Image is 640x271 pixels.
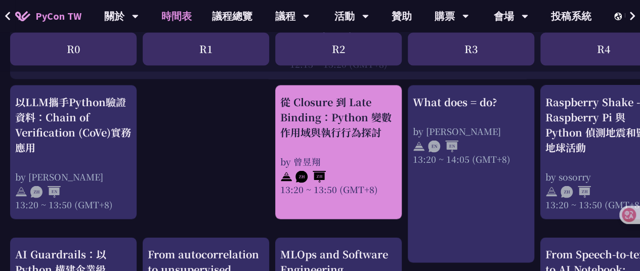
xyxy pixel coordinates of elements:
[15,94,132,210] a: 以LLM攜手Python驗證資料：Chain of Verification (CoVe)實務應用 by [PERSON_NAME] 13:20 ~ 13:50 (GMT+8)
[280,183,397,195] div: 13:20 ~ 13:50 (GMT+8)
[15,198,132,210] div: 13:20 ~ 13:50 (GMT+8)
[614,13,624,20] img: Locale Icon
[35,9,81,24] span: PyCon TW
[143,32,269,65] div: R1
[413,94,529,109] div: What does = do?
[280,94,397,210] a: 從 Closure 到 Late Binding：Python 變數作用域與執行行為探討 by 曾昱翔 13:20 ~ 13:50 (GMT+8)
[15,94,132,155] div: 以LLM攜手Python驗證資料：Chain of Verification (CoVe)實務應用
[545,186,558,198] img: svg+xml;base64,PHN2ZyB4bWxucz0iaHR0cDovL3d3dy53My5vcmcvMjAwMC9zdmciIHdpZHRoPSIyNCIgaGVpZ2h0PSIyNC...
[280,155,397,167] div: by 曾昱翔
[30,186,61,198] img: ZHEN.371966e.svg
[295,170,326,183] img: ZHZH.38617ef.svg
[561,186,591,198] img: ZHZH.38617ef.svg
[413,94,529,253] a: What does = do? by [PERSON_NAME] 13:20 ~ 14:05 (GMT+8)
[413,124,529,137] div: by [PERSON_NAME]
[15,11,30,21] img: Home icon of PyCon TW 2025
[5,4,92,29] a: PyCon TW
[428,140,458,152] img: ENEN.5a408d1.svg
[275,32,402,65] div: R2
[413,140,425,152] img: svg+xml;base64,PHN2ZyB4bWxucz0iaHR0cDovL3d3dy53My5vcmcvMjAwMC9zdmciIHdpZHRoPSIyNCIgaGVpZ2h0PSIyNC...
[15,170,132,183] div: by [PERSON_NAME]
[408,32,534,65] div: R3
[15,186,27,198] img: svg+xml;base64,PHN2ZyB4bWxucz0iaHR0cDovL3d3dy53My5vcmcvMjAwMC9zdmciIHdpZHRoPSIyNCIgaGVpZ2h0PSIyNC...
[280,170,292,183] img: svg+xml;base64,PHN2ZyB4bWxucz0iaHR0cDovL3d3dy53My5vcmcvMjAwMC9zdmciIHdpZHRoPSIyNCIgaGVpZ2h0PSIyNC...
[280,94,397,140] div: 從 Closure 到 Late Binding：Python 變數作用域與執行行為探討
[413,152,529,165] div: 13:20 ~ 14:05 (GMT+8)
[10,32,137,65] div: R0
